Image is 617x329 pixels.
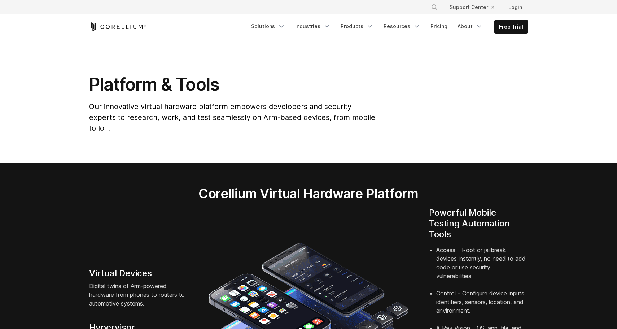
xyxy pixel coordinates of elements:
[495,20,528,33] a: Free Trial
[89,282,188,308] p: Digital twins of Arm-powered hardware from phones to routers to automotive systems.
[89,22,146,31] a: Corellium Home
[291,20,335,33] a: Industries
[429,207,528,240] h4: Powerful Mobile Testing Automation Tools
[165,186,452,202] h2: Corellium Virtual Hardware Platform
[89,268,188,279] h4: Virtual Devices
[379,20,425,33] a: Resources
[89,74,377,95] h1: Platform & Tools
[453,20,487,33] a: About
[428,1,441,14] button: Search
[247,20,289,33] a: Solutions
[422,1,528,14] div: Navigation Menu
[436,246,528,289] li: Access – Root or jailbreak devices instantly, no need to add code or use security vulnerabilities.
[426,20,452,33] a: Pricing
[89,102,375,133] span: Our innovative virtual hardware platform empowers developers and security experts to research, wo...
[444,1,500,14] a: Support Center
[247,20,528,34] div: Navigation Menu
[503,1,528,14] a: Login
[336,20,378,33] a: Products
[436,289,528,324] li: Control – Configure device inputs, identifiers, sensors, location, and environment.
